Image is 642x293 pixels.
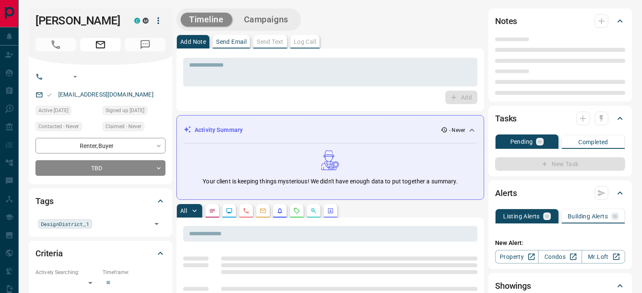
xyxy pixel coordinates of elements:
[35,191,165,211] div: Tags
[209,207,216,214] svg: Notes
[35,194,53,208] h2: Tags
[243,207,249,214] svg: Calls
[495,250,539,263] a: Property
[260,207,266,214] svg: Emails
[327,207,334,214] svg: Agent Actions
[180,39,206,45] p: Add Note
[70,72,80,82] button: Open
[495,14,517,28] h2: Notes
[538,250,582,263] a: Condos
[184,122,477,138] div: Activity Summary- Never
[35,14,122,27] h1: [PERSON_NAME]
[103,269,165,276] p: Timeframe:
[293,207,300,214] svg: Requests
[578,139,608,145] p: Completed
[35,247,63,260] h2: Criteria
[495,279,531,293] h2: Showings
[125,38,165,51] span: No Number
[495,108,625,129] div: Tasks
[495,239,625,247] p: New Alert:
[80,38,121,51] span: Email
[38,122,79,131] span: Contacted - Never
[41,220,89,228] span: DesignDistrict_1
[103,106,165,118] div: Sat Feb 02 2013
[35,38,76,51] span: No Number
[195,126,243,134] p: Activity Summary
[495,11,625,31] div: Notes
[236,13,297,27] button: Campaigns
[35,160,165,176] div: TBD
[134,18,140,24] div: condos.ca
[35,243,165,263] div: Criteria
[510,139,533,145] p: Pending
[276,207,283,214] svg: Listing Alerts
[203,177,458,186] p: Your client is keeping things mysterious! We didn't have enough data to put together a summary.
[495,186,517,200] h2: Alerts
[151,218,163,230] button: Open
[106,106,144,115] span: Signed up [DATE]
[180,208,187,214] p: All
[568,213,608,219] p: Building Alerts
[495,112,517,125] h2: Tasks
[310,207,317,214] svg: Opportunities
[35,269,98,276] p: Actively Searching:
[449,126,465,134] p: - Never
[143,18,149,24] div: mrloft.ca
[503,213,540,219] p: Listing Alerts
[582,250,625,263] a: Mr.Loft
[226,207,233,214] svg: Lead Browsing Activity
[38,106,68,115] span: Active [DATE]
[58,91,154,98] a: [EMAIL_ADDRESS][DOMAIN_NAME]
[35,106,98,118] div: Wed Nov 02 2022
[216,39,247,45] p: Send Email
[46,92,52,98] svg: Email Valid
[495,183,625,203] div: Alerts
[106,122,141,131] span: Claimed - Never
[35,138,165,153] div: Renter , Buyer
[181,13,232,27] button: Timeline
